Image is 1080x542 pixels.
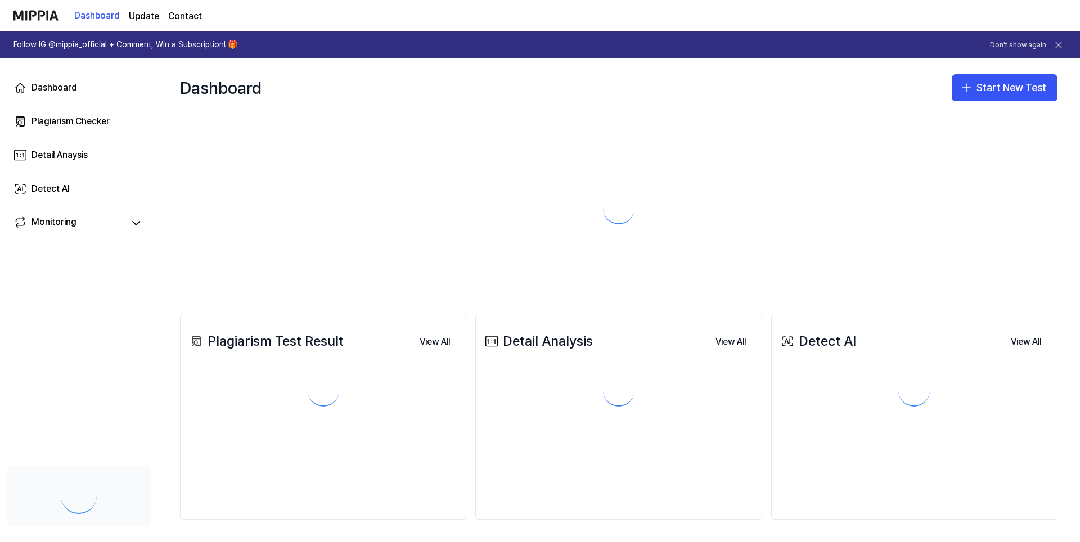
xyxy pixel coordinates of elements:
[31,215,76,231] div: Monitoring
[1002,331,1050,353] button: View All
[31,148,88,162] div: Detail Anaysis
[180,70,262,106] div: Dashboard
[483,331,593,352] div: Detail Analysis
[7,142,151,169] a: Detail Anaysis
[7,74,151,101] a: Dashboard
[187,331,344,352] div: Plagiarism Test Result
[706,331,755,353] button: View All
[13,39,237,51] h1: Follow IG @mippia_official + Comment, Win a Subscription! 🎁
[7,108,151,135] a: Plagiarism Checker
[7,175,151,202] a: Detect AI
[778,331,856,352] div: Detect AI
[31,182,70,196] div: Detect AI
[411,331,459,353] button: View All
[990,40,1046,50] button: Don't show again
[31,81,77,94] div: Dashboard
[411,329,459,353] a: View All
[31,115,110,128] div: Plagiarism Checker
[952,74,1057,101] button: Start New Test
[129,10,159,23] a: Update
[74,1,120,31] a: Dashboard
[1002,329,1050,353] a: View All
[706,329,755,353] a: View All
[168,10,202,23] a: Contact
[13,215,124,231] a: Monitoring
